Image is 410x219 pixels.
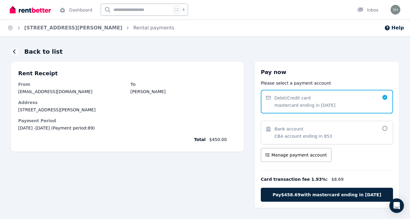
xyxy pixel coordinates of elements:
[357,7,378,13] div: Inbox
[261,148,331,162] button: Manage payment account
[391,5,400,15] img: Shamiel Naidoo
[274,126,303,132] span: Bank account
[274,102,335,108] span: mastercard ending in [DATE]
[24,47,62,56] h1: Back to list
[130,89,237,95] dd: [PERSON_NAME]
[261,188,393,202] button: Pay$458.69with mastercard ending in [DATE]
[18,118,237,124] dt: Payment Period
[261,80,393,86] p: Please select a payment account
[209,136,237,143] span: $450.00
[274,95,311,101] span: Debit/Credit card
[271,152,327,158] span: Manage payment account
[130,81,237,87] dt: To
[18,107,237,113] dd: [STREET_ADDRESS][PERSON_NAME]
[331,176,344,182] span: $8.69
[274,133,332,139] span: CBA account ending in 853
[18,136,206,143] span: Total
[18,89,124,95] dd: [EMAIL_ADDRESS][DOMAIN_NAME]
[18,69,237,78] p: Rent Receipt
[261,176,328,182] span: Card transaction fee 1.93% :
[18,99,237,106] dt: Address
[18,125,237,131] span: [DATE] - [DATE] (Payment period: 89 )
[133,25,174,31] a: Rental payments
[10,5,51,14] img: RentBetter
[18,81,124,87] dt: From
[384,24,404,32] button: Help
[389,198,404,213] div: Open Intercom Messenger
[261,68,393,76] h3: Pay now
[183,7,185,12] span: k
[273,192,381,198] span: Pay $458.69 with mastercard ending in [DATE]
[24,25,122,31] a: [STREET_ADDRESS][PERSON_NAME]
